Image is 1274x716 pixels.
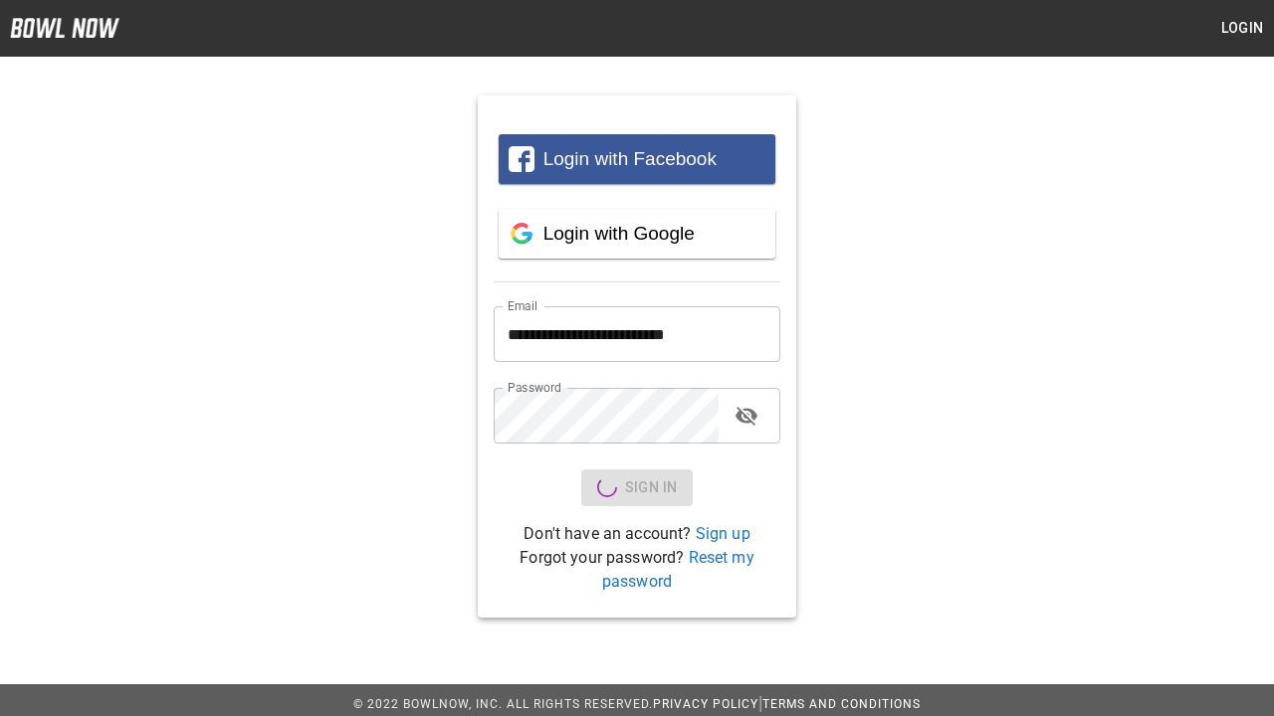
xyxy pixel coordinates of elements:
img: logo [10,18,119,38]
span: Login with Google [543,223,695,244]
button: toggle password visibility [727,396,766,436]
p: Don't have an account? [494,522,780,546]
span: © 2022 BowlNow, Inc. All Rights Reserved. [353,697,653,711]
a: Sign up [696,524,750,543]
a: Reset my password [602,548,754,591]
a: Terms and Conditions [762,697,921,711]
button: Login with Google [499,209,775,259]
button: Login with Facebook [499,134,775,184]
a: Privacy Policy [653,697,758,711]
p: Forgot your password? [494,546,780,594]
span: Login with Facebook [543,148,717,169]
button: Login [1210,10,1274,47]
